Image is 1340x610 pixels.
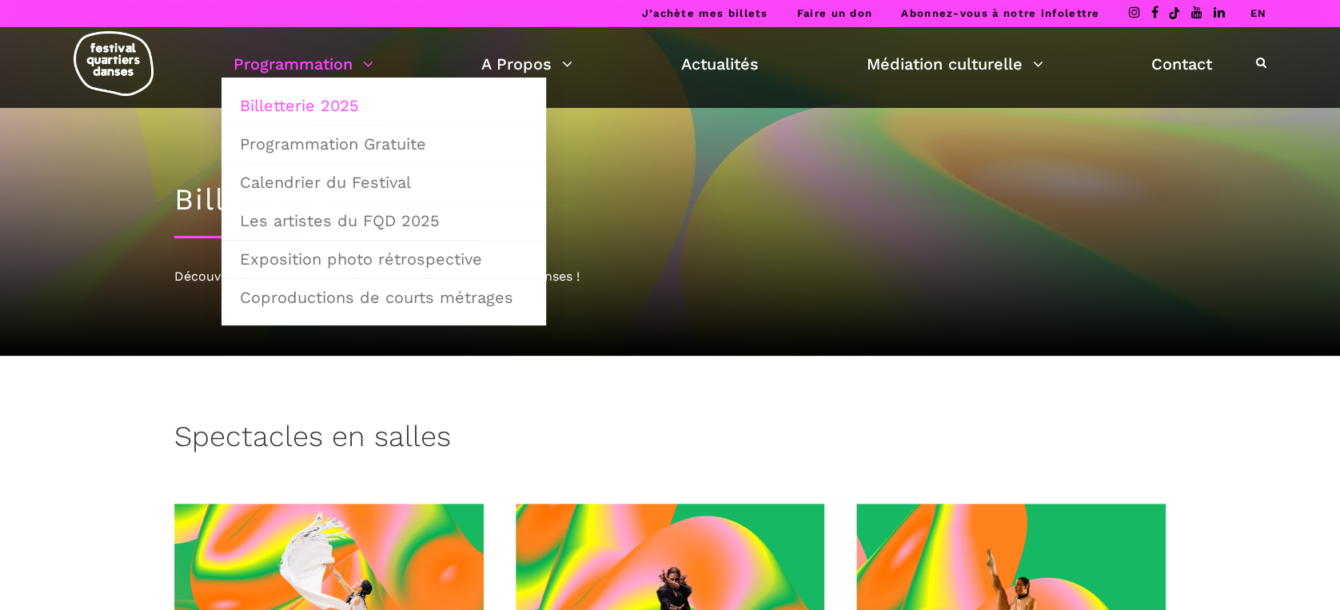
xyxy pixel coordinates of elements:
a: Abonnez-vous à notre infolettre [901,7,1099,19]
a: Billetterie 2025 [230,87,537,124]
a: Programmation [233,50,373,78]
a: Les artistes du FQD 2025 [230,202,537,239]
a: Faire un don [796,7,872,19]
div: Découvrez la programmation 2025 du Festival Quartiers Danses ! [174,266,1166,287]
a: EN [1250,7,1266,19]
a: Exposition photo rétrospective [230,241,537,277]
a: J’achète mes billets [641,7,768,19]
a: Contact [1151,50,1212,78]
a: Programmation Gratuite [230,126,537,162]
a: A Propos [481,50,572,78]
a: Calendrier du Festival [230,164,537,201]
h3: Spectacles en salles [174,420,451,460]
a: Coproductions de courts métrages [230,279,537,316]
a: Médiation culturelle [867,50,1043,78]
h1: Billetterie 2025 [174,182,1166,217]
img: logo-fqd-med [74,31,154,96]
a: Actualités [681,50,759,78]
